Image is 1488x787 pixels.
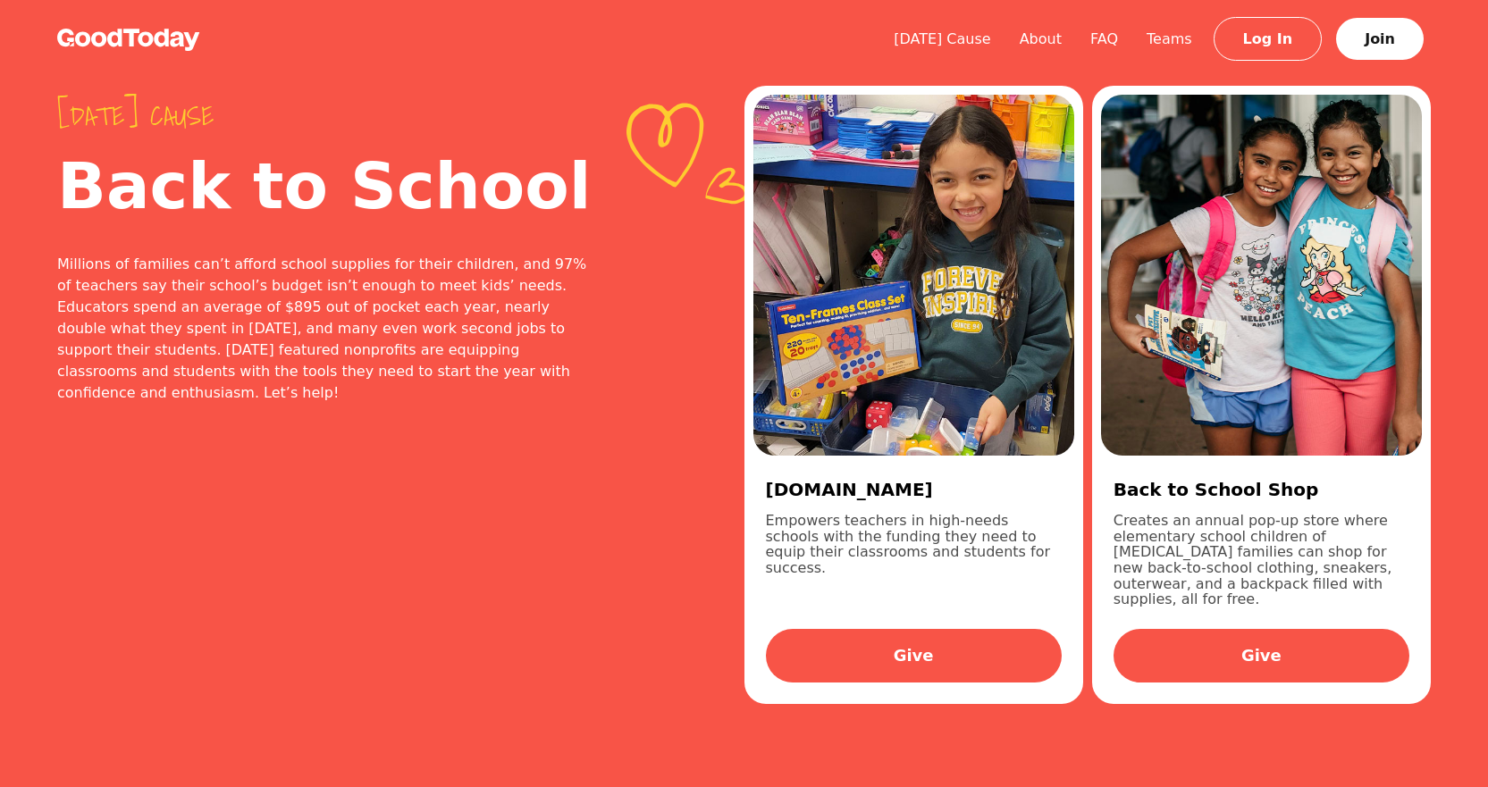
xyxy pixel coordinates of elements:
[57,100,601,132] span: [DATE] cause
[1101,95,1422,456] img: 8aab6ccd-e83d-4fc2-8372-aa60ffc0e9d5.jpg
[1132,30,1206,47] a: Teams
[57,254,601,404] div: Millions of families can’t afford school supplies for their children, and 97% of teachers say the...
[57,29,200,51] img: GoodToday
[1214,17,1323,61] a: Log In
[1076,30,1132,47] a: FAQ
[766,513,1062,607] p: Empowers teachers in high-needs schools with the funding they need to equip their classrooms and ...
[1114,629,1409,682] a: Give
[766,629,1062,682] a: Give
[1336,18,1424,60] a: Join
[766,477,1062,502] h3: [DOMAIN_NAME]
[1114,513,1409,607] p: Creates an annual pop-up store where elementary school children of [MEDICAL_DATA] families can sh...
[753,95,1074,456] img: 6476f5a5-e55b-4d05-9ec0-0e9f9cd63129.jpg
[1005,30,1076,47] a: About
[879,30,1005,47] a: [DATE] Cause
[57,154,601,218] h2: Back to School
[1114,477,1409,502] h3: Back to School Shop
